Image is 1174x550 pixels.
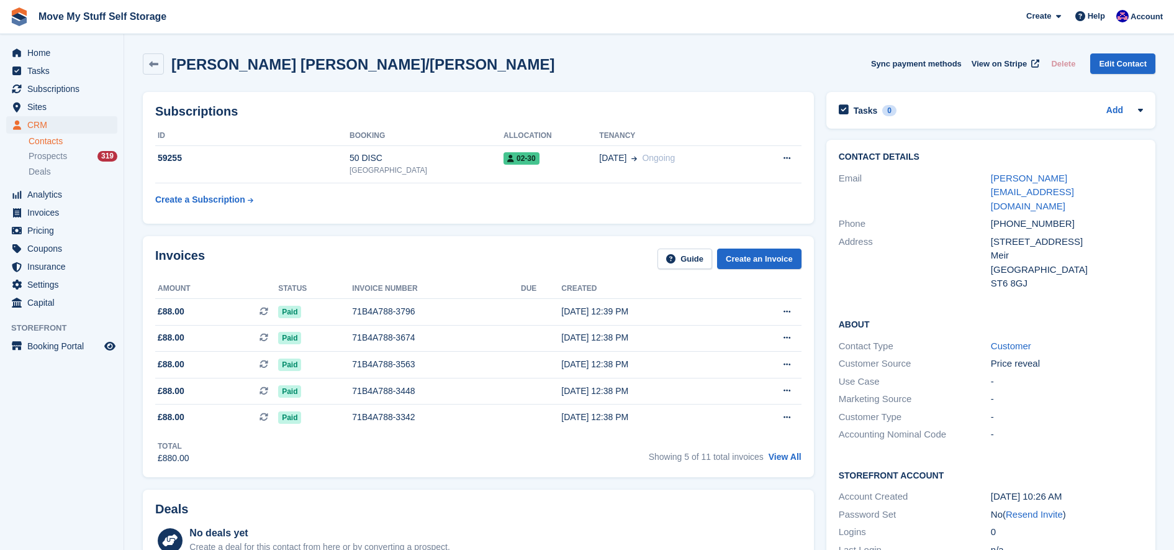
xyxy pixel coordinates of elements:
span: Paid [278,411,301,424]
div: 319 [97,151,117,162]
span: £88.00 [158,358,184,371]
span: CRM [27,116,102,134]
h2: Invoices [155,249,205,269]
span: [DATE] [599,152,626,165]
div: [DATE] 12:38 PM [561,331,734,344]
h2: Tasks [854,105,878,116]
span: Capital [27,294,102,311]
span: Deals [29,166,51,178]
a: menu [6,240,117,257]
span: Coupons [27,240,102,257]
img: stora-icon-8386f47178a22dfd0bd8f6a31ec36ba5ce8667c1dd55bd0f319d3a0aa187defe.svg [10,7,29,26]
div: Address [839,235,991,291]
div: 71B4A788-3563 [352,358,521,371]
a: menu [6,337,117,355]
button: Delete [1046,53,1080,74]
div: 0 [991,525,1143,539]
img: Jade Whetnall [1116,10,1129,22]
th: Status [278,279,352,299]
a: menu [6,294,117,311]
span: Paid [278,359,301,371]
div: No deals yet [189,526,449,541]
th: Created [561,279,734,299]
th: Booking [350,126,503,146]
div: £880.00 [158,452,189,465]
span: Showing 5 of 11 total invoices [649,452,764,462]
div: Contact Type [839,339,991,354]
a: Contacts [29,135,117,147]
div: 0 [882,105,896,116]
div: Customer Source [839,357,991,371]
span: Analytics [27,186,102,203]
span: Help [1088,10,1105,22]
span: Booking Portal [27,337,102,355]
span: Create [1026,10,1051,22]
h2: [PERSON_NAME] [PERSON_NAME]/[PERSON_NAME] [171,56,554,73]
span: Account [1131,11,1163,23]
span: Prospects [29,150,67,162]
div: [DATE] 12:38 PM [561,385,734,398]
span: Ongoing [642,153,675,163]
th: Allocation [503,126,599,146]
div: - [991,410,1143,424]
span: Home [27,44,102,62]
a: Edit Contact [1090,53,1155,74]
h2: Storefront Account [839,469,1143,481]
span: Settings [27,276,102,293]
span: Paid [278,332,301,344]
span: Pricing [27,222,102,239]
div: Account Created [839,490,991,504]
th: Due [521,279,561,299]
span: £88.00 [158,331,184,344]
th: ID [155,126,350,146]
div: Accounting Nominal Code [839,428,991,442]
div: [DATE] 10:26 AM [991,490,1143,504]
div: - [991,392,1143,406]
span: Tasks [27,62,102,80]
div: - [991,428,1143,442]
span: 02-30 [503,152,540,165]
div: [GEOGRAPHIC_DATA] [991,263,1143,277]
th: Tenancy [599,126,749,146]
a: Deals [29,165,117,178]
div: 59255 [155,152,350,165]
span: £88.00 [158,411,184,424]
a: [PERSON_NAME][EMAIL_ADDRESS][DOMAIN_NAME] [991,173,1074,211]
div: [DATE] 12:38 PM [561,358,734,371]
a: Preview store [102,339,117,354]
div: Create a Subscription [155,193,245,206]
span: Subscriptions [27,80,102,98]
div: 71B4A788-3342 [352,411,521,424]
a: Resend Invite [1006,509,1063,520]
div: ST6 8GJ [991,277,1143,291]
div: [GEOGRAPHIC_DATA] [350,165,503,176]
a: menu [6,116,117,134]
div: - [991,375,1143,389]
h2: About [839,318,1143,330]
a: menu [6,186,117,203]
div: [STREET_ADDRESS] [991,235,1143,249]
div: [DATE] 12:38 PM [561,411,734,424]
div: Customer Type [839,410,991,424]
div: Total [158,441,189,452]
div: 71B4A788-3796 [352,305,521,318]
span: Storefront [11,322,124,334]
a: menu [6,80,117,98]
span: View on Stripe [972,58,1027,70]
a: menu [6,222,117,239]
div: Price reveal [991,357,1143,371]
div: 50 DISC [350,152,503,165]
th: Amount [155,279,278,299]
span: Sites [27,98,102,116]
th: Invoice number [352,279,521,299]
span: Invoices [27,204,102,221]
span: Insurance [27,258,102,275]
a: View All [769,452,801,462]
a: menu [6,276,117,293]
span: ( ) [1003,509,1066,520]
div: Marketing Source [839,392,991,406]
div: No [991,508,1143,522]
div: 71B4A788-3674 [352,331,521,344]
div: Meir [991,249,1143,263]
span: Paid [278,385,301,398]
